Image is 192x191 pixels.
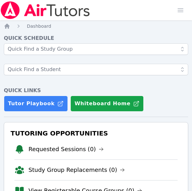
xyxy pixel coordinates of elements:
input: Quick Find a Student [4,64,188,75]
span: Dashboard [27,24,51,29]
h4: Quick Links [4,87,188,94]
h4: Quick Schedule [4,34,188,42]
h3: Tutoring Opportunities [9,128,183,139]
nav: Breadcrumb [4,23,188,29]
a: Requested Sessions (0) [28,145,104,154]
input: Quick Find a Study Group [4,43,188,55]
a: Study Group Replacements (0) [28,165,125,174]
button: Whiteboard Home [70,96,144,112]
a: Tutor Playbook [4,96,68,112]
a: Dashboard [27,23,51,29]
